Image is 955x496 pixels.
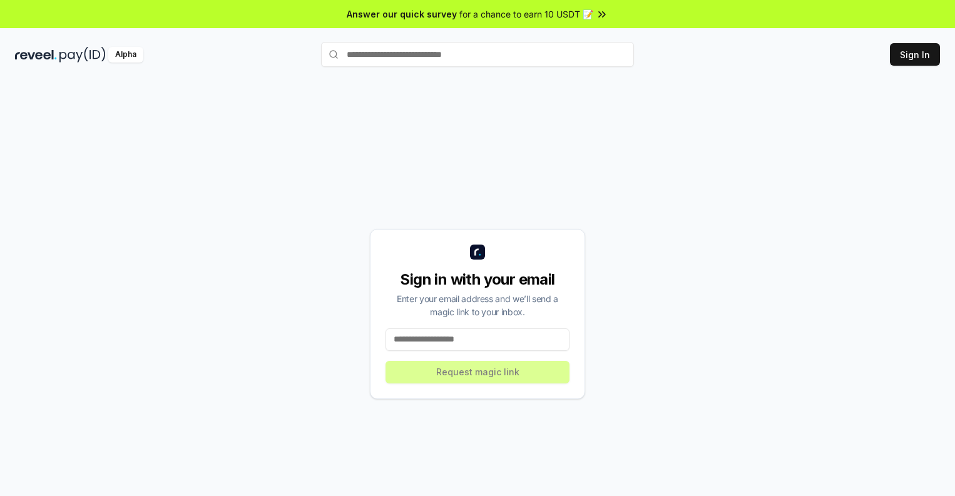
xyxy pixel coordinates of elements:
[15,47,57,63] img: reveel_dark
[890,43,940,66] button: Sign In
[386,292,569,318] div: Enter your email address and we’ll send a magic link to your inbox.
[459,8,593,21] span: for a chance to earn 10 USDT 📝
[59,47,106,63] img: pay_id
[386,270,569,290] div: Sign in with your email
[347,8,457,21] span: Answer our quick survey
[108,47,143,63] div: Alpha
[470,245,485,260] img: logo_small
